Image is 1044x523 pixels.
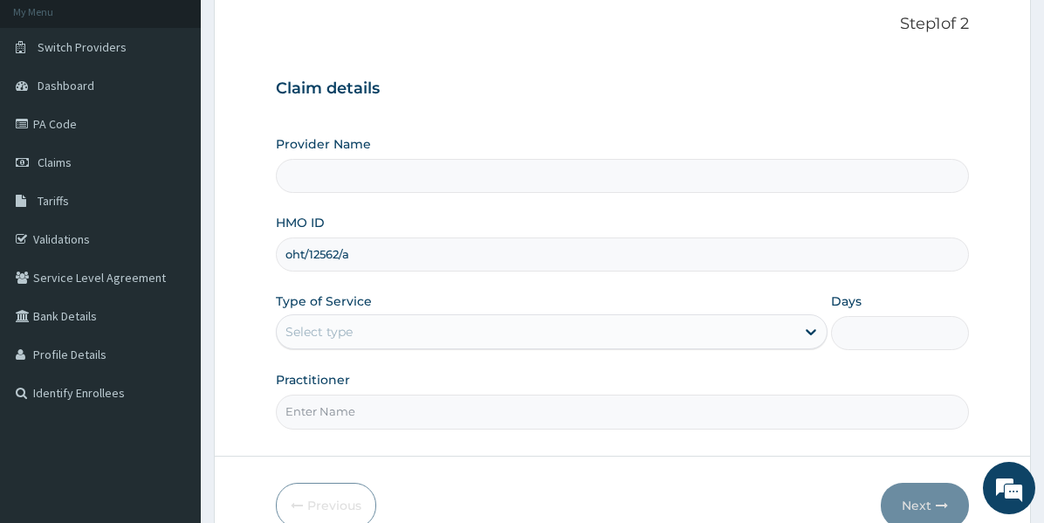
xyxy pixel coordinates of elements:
[276,371,350,389] label: Practitioner
[276,214,325,231] label: HMO ID
[276,395,969,429] input: Enter Name
[276,15,969,34] p: Step 1 of 2
[38,39,127,55] span: Switch Providers
[285,323,353,341] div: Select type
[276,135,371,153] label: Provider Name
[38,155,72,170] span: Claims
[38,193,69,209] span: Tariffs
[276,292,372,310] label: Type of Service
[276,79,969,99] h3: Claim details
[276,237,969,272] input: Enter HMO ID
[831,292,862,310] label: Days
[38,78,94,93] span: Dashboard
